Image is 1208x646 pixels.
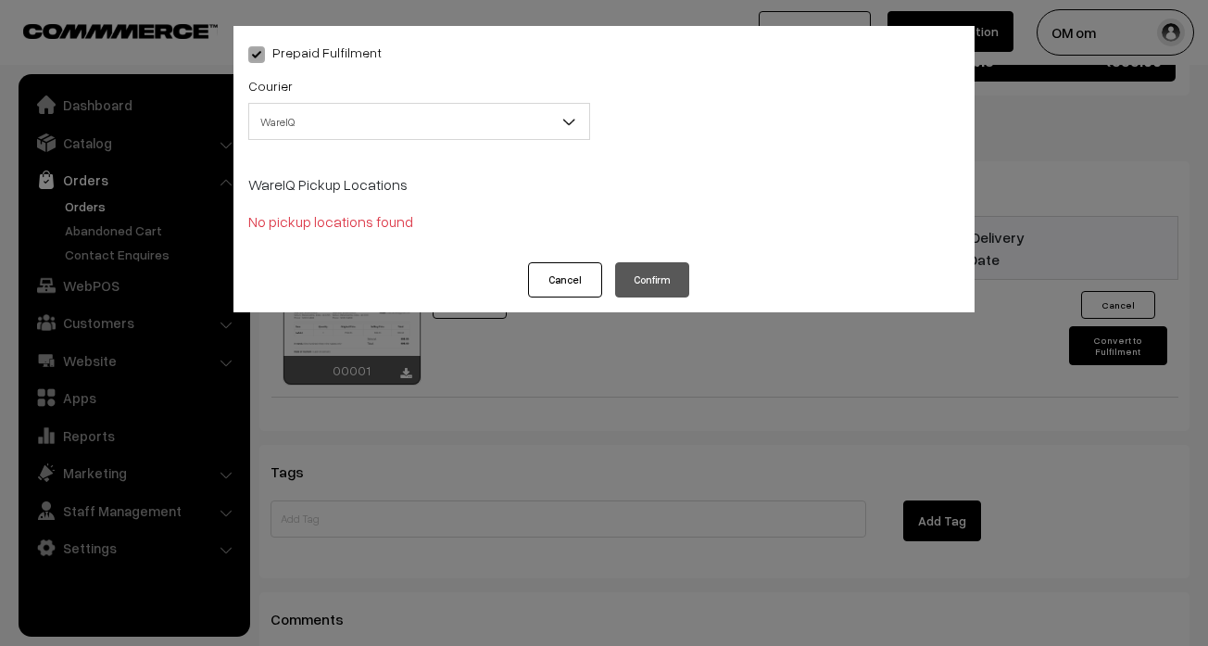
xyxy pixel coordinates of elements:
p: No pickup locations found [248,210,960,233]
span: WareIQ [249,106,589,138]
label: Prepaid Fulfilment [248,43,382,62]
span: WareIQ [248,103,590,140]
button: Cancel [528,262,602,298]
p: WareIQ Pickup Locations [248,173,960,196]
label: Courier [248,76,293,95]
button: Confirm [615,262,689,298]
